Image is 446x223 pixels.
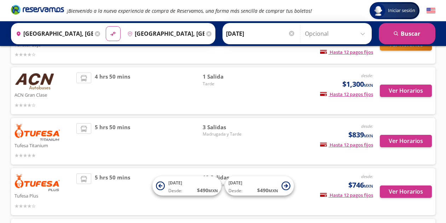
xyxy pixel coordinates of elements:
[203,131,252,137] span: Madrugada y Tarde
[15,191,73,200] p: Tufesa Plus
[226,25,295,42] input: Elegir Fecha
[364,133,373,138] small: MXN
[364,183,373,189] small: MXN
[228,188,242,194] span: Desde:
[15,73,55,90] img: ACN Gran Clase
[380,185,432,198] button: Ver Horarios
[15,90,73,99] p: ACN Gran Clase
[361,173,373,179] em: desde:
[11,4,64,15] i: Brand Logo
[13,25,93,42] input: Buscar Origen
[320,91,373,97] span: Hasta 12 pagos fijos
[95,73,130,109] span: 4 hrs 50 mins
[11,4,64,17] a: Brand Logo
[361,123,373,129] em: desde:
[67,7,312,14] em: ¡Bienvenido a la nueva experiencia de compra de Reservamos, una forma más sencilla de comprar tus...
[168,180,182,186] span: [DATE]
[364,82,373,88] small: MXN
[257,187,278,194] span: $ 490
[320,49,373,55] span: Hasta 12 pagos fijos
[203,81,252,87] span: Tarde
[348,180,373,190] span: $746
[305,25,368,42] input: Opcional
[168,188,182,194] span: Desde:
[203,123,252,131] span: 3 Salidas
[15,141,73,149] p: Tufesa Titanium
[380,85,432,97] button: Ver Horarios
[203,73,252,81] span: 1 Salida
[124,25,204,42] input: Buscar Destino
[197,187,218,194] span: $ 490
[361,73,373,79] em: desde:
[379,23,435,44] button: Buscar
[380,135,432,147] button: Ver Horarios
[208,188,218,193] small: MXN
[15,173,60,191] img: Tufesa Plus
[95,173,130,210] span: 5 hrs 50 mins
[203,173,252,182] span: 19 Salidas
[15,123,60,141] img: Tufesa Titanium
[342,79,373,90] span: $1,300
[268,188,278,193] small: MXN
[427,6,435,15] button: English
[225,176,294,196] button: [DATE]Desde:$490MXN
[348,130,373,140] span: $839
[152,176,221,196] button: [DATE]Desde:$490MXN
[95,123,130,160] span: 5 hrs 50 mins
[385,7,418,14] span: Iniciar sesión
[320,142,373,148] span: Hasta 12 pagos fijos
[320,192,373,198] span: Hasta 12 pagos fijos
[228,180,242,186] span: [DATE]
